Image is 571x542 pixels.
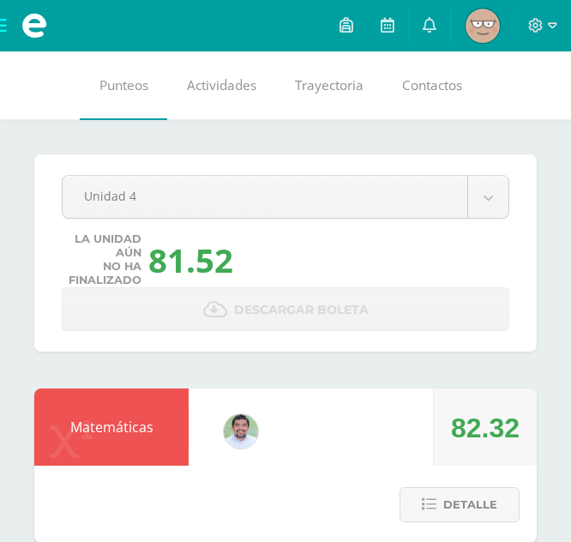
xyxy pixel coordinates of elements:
[234,289,369,331] span: Descargar boleta
[275,51,382,120] a: Trayectoria
[34,388,189,466] div: Matemáticas
[295,76,364,94] span: Trayectoria
[69,232,141,287] span: La unidad aún no ha finalizado
[63,176,508,218] a: Unidad 4
[99,76,148,94] span: Punteos
[224,414,258,449] img: 83380f786c66685c773124a614adf1e1.png
[400,487,520,522] button: Detalle
[451,389,520,467] div: 82.32
[167,51,275,120] a: Actividades
[402,76,462,94] span: Contactos
[84,176,446,216] span: Unidad 4
[80,51,167,120] a: Punteos
[382,51,481,120] a: Contactos
[466,9,500,43] img: 66e65aae75ac9ec1477066b33491d903.png
[148,238,233,282] div: 81.52
[187,76,256,94] span: Actividades
[443,489,497,521] span: Detalle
